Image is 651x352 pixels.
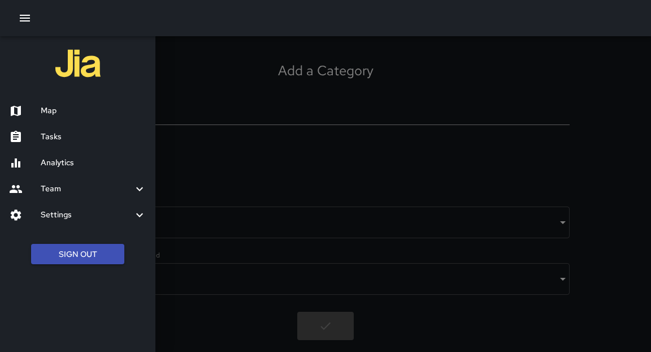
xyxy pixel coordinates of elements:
h6: Settings [41,209,133,221]
h6: Map [41,105,146,117]
h6: Tasks [41,131,146,143]
h6: Team [41,183,133,195]
button: Sign Out [31,244,124,265]
h6: Analytics [41,157,146,169]
img: jia-logo [55,41,101,86]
